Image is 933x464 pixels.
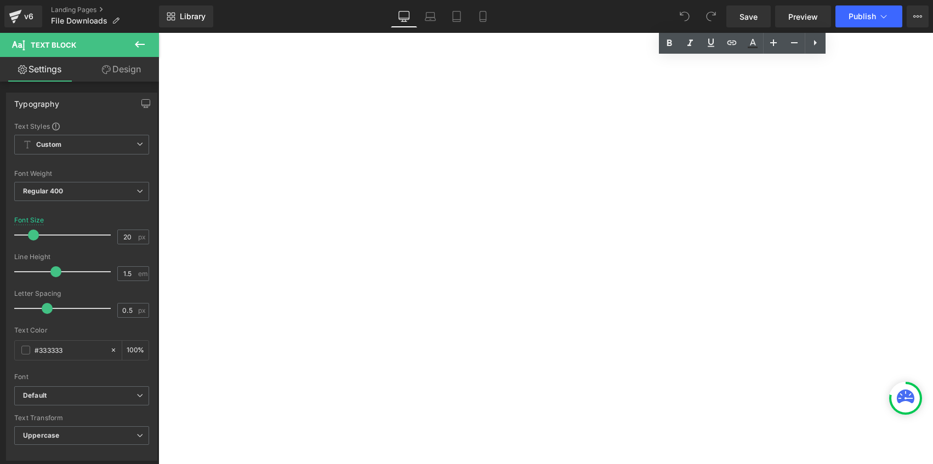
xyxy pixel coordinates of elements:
div: Font Size [14,216,44,224]
div: Font Weight [14,170,149,177]
b: Custom [36,140,61,150]
a: Laptop [417,5,443,27]
span: px [138,233,147,240]
span: Publish [849,12,876,21]
span: Text Block [31,41,76,49]
button: Undo [674,5,696,27]
div: Letter Spacing [14,290,149,297]
a: v6 [4,5,42,27]
a: Preview [775,5,831,27]
span: Save [739,11,758,22]
div: Font [14,373,149,381]
span: Library [180,12,206,21]
a: Landing Pages [51,5,159,14]
div: v6 [22,9,36,24]
button: Publish [835,5,902,27]
div: Typography [14,93,59,108]
input: Color [35,344,105,356]
div: % [122,341,149,360]
span: px [138,307,147,314]
span: em [138,270,147,277]
span: Preview [788,11,818,22]
a: Tablet [443,5,470,27]
b: Regular 400 [23,187,64,195]
a: Mobile [470,5,496,27]
button: More [907,5,929,27]
button: Redo [700,5,722,27]
a: Desktop [391,5,417,27]
div: Text Color [14,326,149,334]
a: Design [82,57,161,82]
div: Line Height [14,253,149,261]
span: File Downloads [51,16,107,25]
div: Text Styles [14,122,149,130]
a: New Library [159,5,213,27]
div: Text Transform [14,414,149,422]
b: Uppercase [23,431,59,439]
i: Default [23,391,47,400]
